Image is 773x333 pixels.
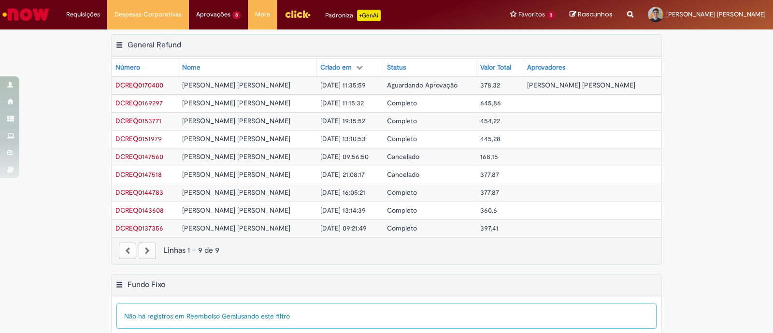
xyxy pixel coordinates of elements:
[320,224,367,232] span: [DATE] 09:21:49
[182,134,290,143] span: [PERSON_NAME] [PERSON_NAME]
[115,134,162,143] span: DCREQ0151979
[115,206,164,215] a: Abrir Registro: DCREQ0143608
[480,116,500,125] span: 454,22
[480,224,499,232] span: 397,41
[115,99,163,107] a: Abrir Registro: DCREQ0169297
[547,11,555,19] span: 3
[480,152,498,161] span: 168,15
[115,280,123,292] button: Fundo Fixo Menu de contexto
[387,63,406,72] div: Status
[115,116,161,125] span: DCREQ0153771
[1,5,51,24] img: ServiceNow
[115,10,182,19] span: Despesas Corporativas
[480,99,501,107] span: 645,86
[255,10,270,19] span: More
[115,224,163,232] a: Abrir Registro: DCREQ0137356
[112,237,661,264] nav: paginação
[480,134,501,143] span: 445,28
[115,40,123,53] button: General Refund Menu de contexto
[387,224,417,232] span: Completo
[387,81,458,89] span: Aguardando Aprovação
[387,152,419,161] span: Cancelado
[320,134,366,143] span: [DATE] 13:10:53
[480,81,500,89] span: 378,32
[115,63,140,72] div: Número
[115,224,163,232] span: DCREQ0137356
[480,170,499,179] span: 377,87
[119,245,654,256] div: Linhas 1 − 9 de 9
[115,116,161,125] a: Abrir Registro: DCREQ0153771
[115,152,163,161] a: Abrir Registro: DCREQ0147560
[196,10,230,19] span: Aprovações
[128,280,165,290] h2: Fundo Fixo
[115,81,163,89] span: DCREQ0170400
[387,188,417,197] span: Completo
[387,170,419,179] span: Cancelado
[387,134,417,143] span: Completo
[182,99,290,107] span: [PERSON_NAME] [PERSON_NAME]
[387,99,417,107] span: Completo
[115,152,163,161] span: DCREQ0147560
[116,304,657,329] div: Não há registros em Reembolso Geral
[527,63,565,72] div: Aprovadores
[480,63,511,72] div: Valor Total
[480,188,499,197] span: 377,87
[357,10,381,21] p: +GenAi
[66,10,100,19] span: Requisições
[182,116,290,125] span: [PERSON_NAME] [PERSON_NAME]
[115,99,163,107] span: DCREQ0169297
[115,188,163,197] a: Abrir Registro: DCREQ0144783
[115,206,164,215] span: DCREQ0143608
[578,10,613,19] span: Rascunhos
[182,81,290,89] span: [PERSON_NAME] [PERSON_NAME]
[387,206,417,215] span: Completo
[527,81,635,89] span: [PERSON_NAME] [PERSON_NAME]
[182,206,290,215] span: [PERSON_NAME] [PERSON_NAME]
[320,170,365,179] span: [DATE] 21:08:17
[182,224,290,232] span: [PERSON_NAME] [PERSON_NAME]
[387,116,417,125] span: Completo
[182,170,290,179] span: [PERSON_NAME] [PERSON_NAME]
[115,188,163,197] span: DCREQ0144783
[518,10,545,19] span: Favoritos
[320,206,366,215] span: [DATE] 13:14:39
[320,81,366,89] span: [DATE] 11:35:59
[237,312,290,320] span: usando este filtro
[115,170,162,179] a: Abrir Registro: DCREQ0147518
[320,99,364,107] span: [DATE] 11:15:32
[115,81,163,89] a: Abrir Registro: DCREQ0170400
[182,63,200,72] div: Nome
[285,7,311,21] img: click_logo_yellow_360x200.png
[570,10,613,19] a: Rascunhos
[115,134,162,143] a: Abrir Registro: DCREQ0151979
[182,152,290,161] span: [PERSON_NAME] [PERSON_NAME]
[320,152,369,161] span: [DATE] 09:56:50
[666,10,766,18] span: [PERSON_NAME] [PERSON_NAME]
[232,11,241,19] span: 8
[325,10,381,21] div: Padroniza
[320,188,365,197] span: [DATE] 16:05:21
[480,206,497,215] span: 360,6
[182,188,290,197] span: [PERSON_NAME] [PERSON_NAME]
[115,170,162,179] span: DCREQ0147518
[320,116,365,125] span: [DATE] 19:15:52
[128,40,181,50] h2: General Refund
[320,63,352,72] div: Criado em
